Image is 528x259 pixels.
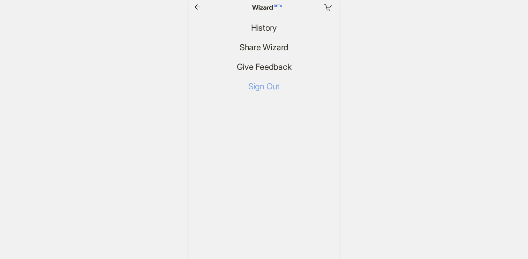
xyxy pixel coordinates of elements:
button: History [245,22,283,34]
span: History [251,23,277,33]
span: Sign Out [248,82,280,92]
a: Give Feedback [231,61,297,73]
span: Share Wizard [240,43,288,53]
button: Sign Out [243,81,285,92]
button: Share Wizard [234,42,294,53]
span: Give Feedback [237,62,292,72]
